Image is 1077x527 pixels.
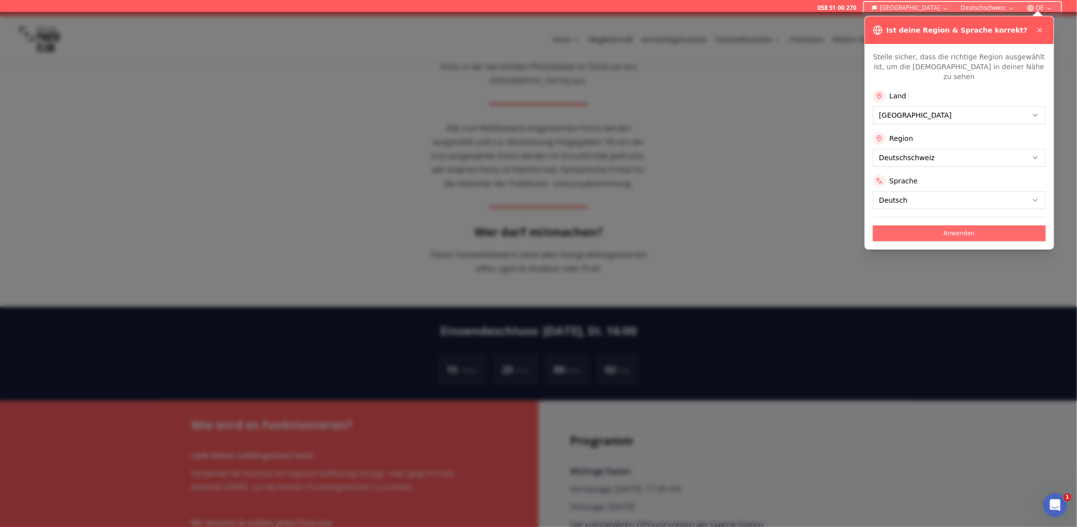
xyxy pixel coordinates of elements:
button: Anwenden [873,225,1046,241]
iframe: Intercom live chat [1043,493,1067,517]
span: 1 [1064,493,1072,501]
label: Land [890,91,907,101]
label: Region [890,133,913,143]
button: DE [1023,2,1057,14]
button: Deutschschweiz [957,2,1019,14]
a: 058 51 00 270 [817,4,856,12]
p: Stelle sicher, dass die richtige Region ausgewählt ist, um die [DEMOGRAPHIC_DATA] in deiner Nähe ... [873,52,1046,82]
h3: Ist deine Region & Sprache korrekt? [887,25,1028,35]
label: Sprache [890,176,918,186]
button: [GEOGRAPHIC_DATA] [868,2,953,14]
